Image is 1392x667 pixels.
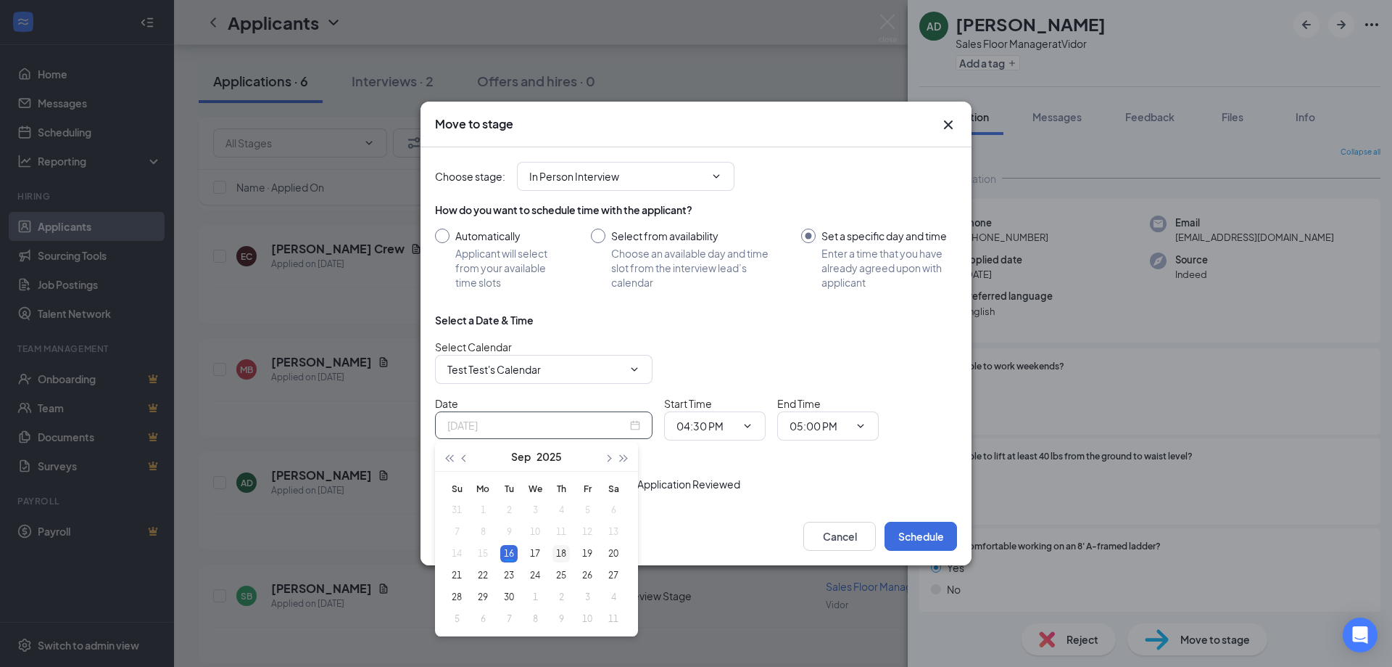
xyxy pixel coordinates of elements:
td: 2025-10-09 [548,608,574,630]
div: 18 [552,545,570,562]
td: 2025-10-01 [522,586,548,608]
th: Th [548,478,574,499]
div: 17 [526,545,544,562]
div: 6 [474,610,492,628]
td: 2025-09-25 [548,565,574,586]
td: 2025-10-07 [496,608,522,630]
td: 2025-09-18 [548,543,574,565]
div: 26 [579,567,596,584]
div: 3 [579,589,596,606]
div: 30 [500,589,518,606]
input: Sep 16, 2025 [447,417,627,433]
div: 16 [500,545,518,562]
div: 8 [526,610,544,628]
td: 2025-10-06 [470,608,496,630]
th: We [522,478,548,499]
td: 2025-09-28 [444,586,470,608]
span: End Time [777,397,821,410]
td: 2025-09-27 [600,565,626,586]
td: 2025-09-30 [496,586,522,608]
span: Choose stage : [435,168,505,184]
span: Date [435,397,458,410]
div: 5 [448,610,465,628]
td: 2025-10-11 [600,608,626,630]
div: 1 [526,589,544,606]
button: Close [940,116,957,134]
div: 21 [448,567,465,584]
td: 2025-09-17 [522,543,548,565]
td: 2025-09-19 [574,543,600,565]
div: 22 [474,567,492,584]
div: 25 [552,567,570,584]
input: Start time [676,418,736,434]
input: End time [790,418,849,434]
div: 27 [605,567,622,584]
td: 2025-09-20 [600,543,626,565]
td: 2025-09-23 [496,565,522,586]
td: 2025-10-02 [548,586,574,608]
div: 10 [579,610,596,628]
td: 2025-09-26 [574,565,600,586]
svg: ChevronDown [710,171,722,182]
th: Sa [600,478,626,499]
button: Schedule [884,522,957,551]
div: Select a Date & Time [435,313,534,327]
div: Open Intercom Messenger [1343,618,1377,652]
td: 2025-10-10 [574,608,600,630]
span: Start Time [664,397,712,410]
th: Mo [470,478,496,499]
svg: ChevronDown [629,364,640,375]
td: 2025-09-22 [470,565,496,586]
div: 7 [500,610,518,628]
th: Tu [496,478,522,499]
svg: Cross [940,116,957,134]
div: 28 [448,589,465,606]
td: 2025-10-05 [444,608,470,630]
td: 2025-10-03 [574,586,600,608]
button: 2025 [536,442,562,471]
td: 2025-10-08 [522,608,548,630]
div: 9 [552,610,570,628]
svg: ChevronDown [855,420,866,432]
div: 23 [500,567,518,584]
div: 19 [579,545,596,562]
div: 29 [474,589,492,606]
td: 2025-09-29 [470,586,496,608]
div: 24 [526,567,544,584]
div: How do you want to schedule time with the applicant? [435,202,957,217]
td: 2025-10-04 [600,586,626,608]
div: 20 [605,545,622,562]
td: 2025-09-24 [522,565,548,586]
h3: Move to stage [435,116,513,132]
td: 2025-09-16 [496,543,522,565]
span: Select Calendar [435,340,512,353]
button: Cancel [803,522,876,551]
button: Sep [511,442,531,471]
th: Su [444,478,470,499]
td: 2025-09-21 [444,565,470,586]
svg: ChevronDown [742,420,753,432]
div: 4 [605,589,622,606]
div: 11 [605,610,622,628]
div: 2 [552,589,570,606]
th: Fr [574,478,600,499]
